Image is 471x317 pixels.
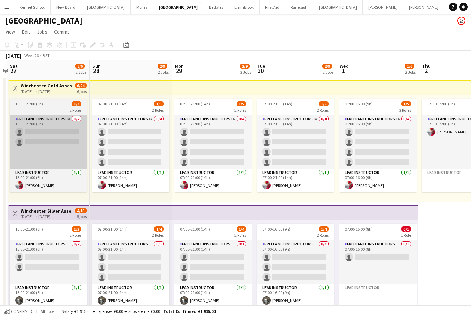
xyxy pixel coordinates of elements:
span: Week 26 [23,53,40,58]
span: 1/4 [154,226,164,232]
span: 1/5 [154,101,164,106]
button: Confirmed [3,308,33,315]
app-card-role: Freelance Instructors0/107:00-15:00 (8h) [339,240,417,284]
app-job-card: 07:00-16:00 (9h)1/52 RolesFreelance Instructors1A0/407:00-16:00 (9h) Lead Instructor1/107:00-16:0... [339,99,417,192]
div: [DATE] [6,52,21,59]
span: 27 [9,67,18,75]
div: [DATE] → [DATE] [21,89,72,94]
app-card-role: Freelance Instructors0/215:00-21:00 (6h) [10,240,87,284]
span: 07:00-21:00 (14h) [180,101,210,106]
a: Edit [19,27,33,36]
app-card-role: Freelance Instructors0/307:00-21:00 (14h) [92,240,169,284]
button: [PERSON_NAME] [403,0,444,14]
span: 1/5 [401,101,411,106]
h1: [GEOGRAPHIC_DATA] [6,16,82,26]
div: BST [43,53,50,58]
div: 2 Jobs [405,69,416,75]
span: 07:00-21:00 (14h) [98,101,128,106]
button: Ranelagh [285,0,313,14]
button: New Board [51,0,81,14]
span: 1/4 [319,226,329,232]
app-job-card: 15:00-21:00 (6h)1/32 RolesFreelance Instructors0/215:00-21:00 (6h) Lead Instructor1/115:00-21:00 ... [10,224,87,307]
span: 2 Roles [70,233,81,238]
span: 2 Roles [399,108,411,113]
button: First Aid [260,0,285,14]
app-card-role: Lead Instructor1/107:00-16:00 (9h)[PERSON_NAME] [257,284,334,307]
span: Sun [92,63,101,69]
app-job-card: 07:00-15:00 (8h)0/11 RoleFreelance Instructors0/107:00-15:00 (8h) Lead Instructor [339,224,417,307]
span: 6/24 [75,83,87,88]
h3: Winchester Silver Assessment [21,208,72,214]
span: 07:00-21:00 (14h) [262,101,292,106]
span: 1/6 [405,64,414,69]
span: All jobs [39,309,56,314]
span: 2/9 [240,64,250,69]
span: Thu [422,63,431,69]
span: 30 [256,67,265,75]
app-job-card: 07:00-21:00 (14h)1/52 RolesFreelance Instructors1A0/407:00-21:00 (14h) Lead Instructor1/107:00-21... [257,99,334,192]
app-card-role: Lead Instructor1/107:00-21:00 (14h)[PERSON_NAME] [92,284,169,307]
app-card-role: Lead Instructor1/107:00-21:00 (14h)[PERSON_NAME] [174,169,252,192]
button: [GEOGRAPHIC_DATA] [81,0,131,14]
span: Comms [54,29,70,35]
a: Comms [51,27,72,36]
span: 07:00-16:00 (9h) [262,226,290,232]
span: 29 [174,67,184,75]
h3: Winchester Gold Assessment [21,83,72,89]
span: Total Confirmed £1 915.00 [163,309,216,314]
span: 1/5 [237,101,246,106]
span: 2 Roles [70,108,81,113]
app-card-role: Freelance Instructors1A0/407:00-21:00 (14h) [92,115,169,169]
span: Edit [22,29,30,35]
span: 1 [339,67,349,75]
button: [PERSON_NAME] [363,0,403,14]
app-user-avatar: Isaac Walker [457,17,465,25]
span: 07:00-21:00 (14h) [98,226,128,232]
span: 2 Roles [152,233,164,238]
span: 2/9 [322,64,332,69]
button: Kennet School [14,0,51,14]
span: 07:00-15:00 (8h) [427,101,455,106]
app-card-role: Freelance Instructors1A0/407:00-16:00 (9h) [339,115,417,169]
span: 2 Roles [317,108,329,113]
div: 2 Jobs [323,69,333,75]
span: Wed [340,63,349,69]
span: 4/16 [75,208,87,213]
span: Mon [175,63,184,69]
span: 1/4 [237,226,246,232]
span: 2 Roles [152,108,164,113]
span: 15:00-21:00 (6h) [15,101,43,106]
app-card-role: Freelance Instructors1A0/215:00-21:00 (6h) [10,115,87,169]
app-card-role: Freelance Instructors1A0/407:00-21:00 (14h) [257,115,334,169]
a: Jobs [34,27,50,36]
app-job-card: 07:00-16:00 (9h)1/42 RolesFreelance Instructors0/307:00-16:00 (9h) Lead Instructor1/107:00-16:00 ... [257,224,334,307]
span: View [6,29,15,35]
app-card-role: Lead Instructor1/107:00-21:00 (14h)[PERSON_NAME] [257,169,334,192]
button: [GEOGRAPHIC_DATA] [153,0,203,14]
span: 28 [91,67,101,75]
span: 2 Roles [234,108,246,113]
span: 2 Roles [317,233,329,238]
span: 2/6 [75,64,85,69]
span: 15:00-21:00 (6h) [15,226,43,232]
span: 1/3 [72,226,81,232]
div: 07:00-21:00 (14h)1/52 RolesFreelance Instructors1A0/407:00-21:00 (14h) Lead Instructor1/107:00-21... [92,99,169,192]
button: [GEOGRAPHIC_DATA] [313,0,363,14]
span: 1/3 [72,101,81,106]
button: Emmbrook [229,0,260,14]
div: [DATE] → [DATE] [21,214,72,219]
app-card-role: Freelance Instructors1A0/407:00-21:00 (14h) [174,115,252,169]
span: Jobs [37,29,47,35]
span: 07:00-15:00 (8h) [345,226,373,232]
span: 2 [421,67,431,75]
app-card-role-placeholder: Lead Instructor [339,284,417,307]
app-job-card: 07:00-21:00 (14h)1/52 RolesFreelance Instructors1A0/407:00-21:00 (14h) Lead Instructor1/107:00-21... [174,99,252,192]
app-card-role: Lead Instructor1/107:00-16:00 (9h)[PERSON_NAME] [339,169,417,192]
span: 07:00-16:00 (9h) [345,101,373,106]
div: Salary £1 915.00 + Expenses £0.00 + Subsistence £0.00 = [62,309,216,314]
app-card-role: Lead Instructor1/115:00-21:00 (6h)[PERSON_NAME] [10,284,87,307]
